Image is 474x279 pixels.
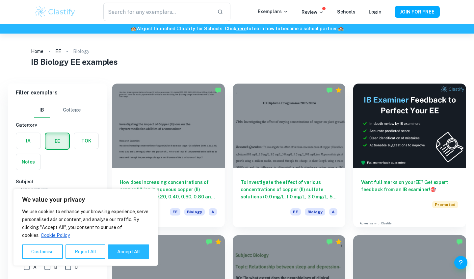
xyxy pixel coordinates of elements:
button: Customise [22,244,63,259]
span: B [54,264,57,271]
div: We value your privacy [13,189,158,266]
button: Help and Feedback [454,256,467,269]
a: Want full marks on yourEE? Get expert feedback from an IB examiner!PromotedAdvertise with Clastify [353,84,466,227]
img: Marked [215,87,222,93]
div: Premium [335,239,342,245]
p: Exemplars [258,8,288,15]
p: We use cookies to enhance your browsing experience, serve personalised ads or content, and analys... [22,208,149,239]
div: Premium [215,239,222,245]
span: EE [170,208,180,216]
button: IB [34,102,50,118]
a: Advertise with Clastify [360,221,392,226]
h6: Subject [16,178,99,185]
a: Home [31,47,43,56]
span: A [33,264,37,271]
button: EE [45,133,69,149]
span: 🎯 [430,187,436,192]
span: A [329,208,337,216]
span: 🏫 [338,26,344,31]
h6: Category [16,121,99,129]
button: JOIN FOR FREE [395,6,440,18]
p: We value your privacy [22,196,149,204]
button: Notes [16,154,40,170]
h1: IB Biology EE examples [31,56,443,68]
a: To investigate the effect of various concentrations of copper (II) sulfate solutions (0.0 mg/L, 1... [233,84,346,227]
h6: We just launched Clastify for Schools. Click to learn how to become a school partner. [1,25,473,32]
button: Accept All [108,244,149,259]
img: Marked [326,87,333,93]
div: Premium [335,87,342,93]
h6: Filter exemplars [8,84,107,102]
span: 🏫 [131,26,136,31]
img: Marked [456,239,463,245]
button: Reject All [66,244,105,259]
img: Marked [206,239,212,245]
span: Promoted [432,201,458,208]
a: here [236,26,247,31]
a: Cookie Policy [40,232,70,238]
a: EE [55,47,61,56]
div: Filter type choice [34,102,81,118]
img: Clastify logo [34,5,76,18]
input: Search for any exemplars... [103,3,212,21]
h6: How does increasing concentrations of copper (II) ion in aqueous copper (II) sulphate (0.00, 0.20... [120,179,217,200]
span: Biology [305,208,325,216]
p: Biology [73,48,89,55]
span: C [75,264,78,271]
label: Type a subject [20,186,48,192]
img: Marked [326,239,333,245]
span: Biology [184,208,205,216]
img: Thumbnail [353,84,466,168]
h6: To investigate the effect of various concentrations of copper (II) sulfate solutions (0.0 mg/L, 1... [241,179,338,200]
a: Login [369,9,382,14]
button: IA [16,133,40,149]
h6: Want full marks on your EE ? Get expert feedback from an IB examiner! [361,179,458,193]
span: EE [290,208,301,216]
button: College [63,102,81,118]
span: A [209,208,217,216]
a: How does increasing concentrations of copper (II) ion in aqueous copper (II) sulphate (0.00, 0.20... [112,84,225,227]
button: TOK [74,133,98,149]
a: Schools [337,9,355,14]
p: Review [302,9,324,16]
